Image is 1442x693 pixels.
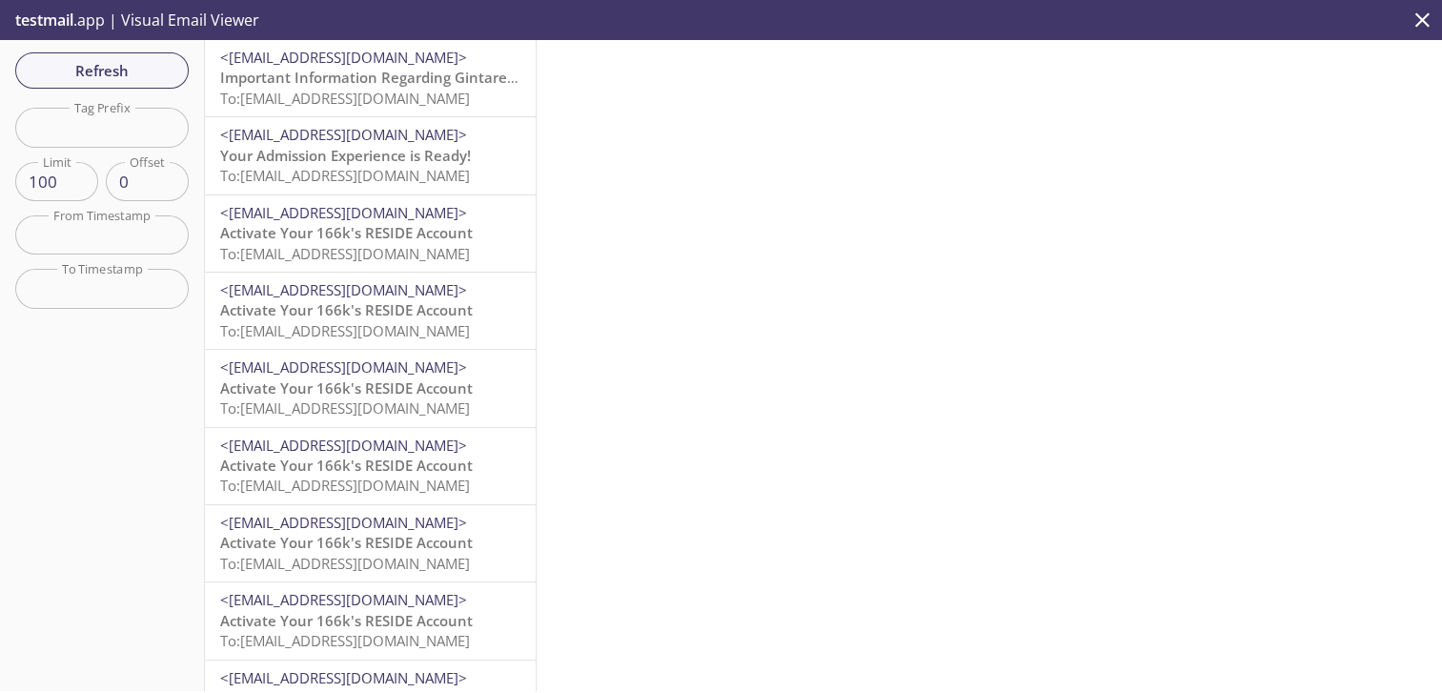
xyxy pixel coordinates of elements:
[220,280,467,299] span: <[EMAIL_ADDRESS][DOMAIN_NAME]>
[15,52,189,89] button: Refresh
[220,398,470,418] span: To: [EMAIL_ADDRESS][DOMAIN_NAME]
[220,89,470,108] span: To: [EMAIL_ADDRESS][DOMAIN_NAME]
[220,533,473,552] span: Activate Your 166k's RESIDE Account
[220,223,473,242] span: Activate Your 166k's RESIDE Account
[220,48,467,67] span: <[EMAIL_ADDRESS][DOMAIN_NAME]>
[220,513,467,532] span: <[EMAIL_ADDRESS][DOMAIN_NAME]>
[205,117,536,194] div: <[EMAIL_ADDRESS][DOMAIN_NAME]>Your Admission Experience is Ready!To:[EMAIL_ADDRESS][DOMAIN_NAME]
[220,554,470,573] span: To: [EMAIL_ADDRESS][DOMAIN_NAME]
[220,244,470,263] span: To: [EMAIL_ADDRESS][DOMAIN_NAME]
[220,146,471,165] span: Your Admission Experience is Ready!
[220,378,473,397] span: Activate Your 166k's RESIDE Account
[205,40,536,116] div: <[EMAIL_ADDRESS][DOMAIN_NAME]>Important Information Regarding Gintare Test's Admission to ACME 20...
[220,68,724,87] span: Important Information Regarding Gintare Test's Admission to ACME 2019
[205,195,536,272] div: <[EMAIL_ADDRESS][DOMAIN_NAME]>Activate Your 166k's RESIDE AccountTo:[EMAIL_ADDRESS][DOMAIN_NAME]
[220,611,473,630] span: Activate Your 166k's RESIDE Account
[220,203,467,222] span: <[EMAIL_ADDRESS][DOMAIN_NAME]>
[220,668,467,687] span: <[EMAIL_ADDRESS][DOMAIN_NAME]>
[15,10,73,31] span: testmail
[220,436,467,455] span: <[EMAIL_ADDRESS][DOMAIN_NAME]>
[205,350,536,426] div: <[EMAIL_ADDRESS][DOMAIN_NAME]>Activate Your 166k's RESIDE AccountTo:[EMAIL_ADDRESS][DOMAIN_NAME]
[220,166,470,185] span: To: [EMAIL_ADDRESS][DOMAIN_NAME]
[205,582,536,659] div: <[EMAIL_ADDRESS][DOMAIN_NAME]>Activate Your 166k's RESIDE AccountTo:[EMAIL_ADDRESS][DOMAIN_NAME]
[220,125,467,144] span: <[EMAIL_ADDRESS][DOMAIN_NAME]>
[220,321,470,340] span: To: [EMAIL_ADDRESS][DOMAIN_NAME]
[220,357,467,377] span: <[EMAIL_ADDRESS][DOMAIN_NAME]>
[205,273,536,349] div: <[EMAIL_ADDRESS][DOMAIN_NAME]>Activate Your 166k's RESIDE AccountTo:[EMAIL_ADDRESS][DOMAIN_NAME]
[30,58,173,83] span: Refresh
[220,631,470,650] span: To: [EMAIL_ADDRESS][DOMAIN_NAME]
[220,476,470,495] span: To: [EMAIL_ADDRESS][DOMAIN_NAME]
[205,505,536,581] div: <[EMAIL_ADDRESS][DOMAIN_NAME]>Activate Your 166k's RESIDE AccountTo:[EMAIL_ADDRESS][DOMAIN_NAME]
[220,300,473,319] span: Activate Your 166k's RESIDE Account
[205,428,536,504] div: <[EMAIL_ADDRESS][DOMAIN_NAME]>Activate Your 166k's RESIDE AccountTo:[EMAIL_ADDRESS][DOMAIN_NAME]
[220,590,467,609] span: <[EMAIL_ADDRESS][DOMAIN_NAME]>
[220,456,473,475] span: Activate Your 166k's RESIDE Account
